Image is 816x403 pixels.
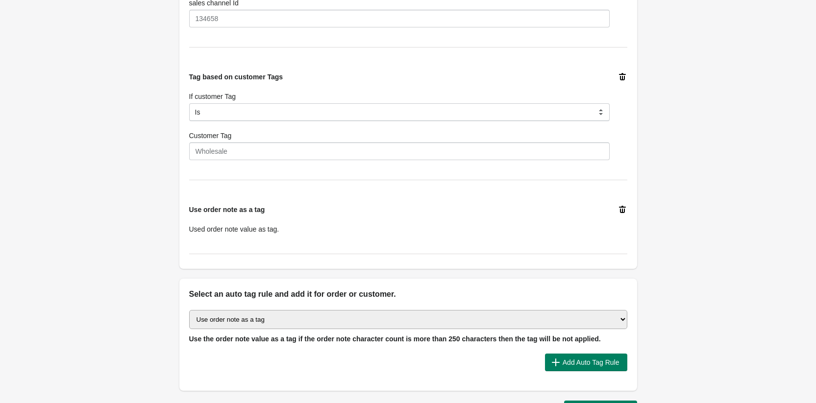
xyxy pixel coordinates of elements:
[563,358,619,366] span: Add Auto Tag Rule
[189,142,610,160] input: Wholesale
[189,92,236,101] label: If customer Tag
[189,131,232,141] label: Customer Tag
[189,335,601,343] span: Use the order note value as a tag if the order note character count is more than 250 characters t...
[189,73,283,81] span: Tag based on customer Tags
[189,10,610,27] input: 134658
[189,206,265,213] span: Use order note as a tag
[189,225,279,233] span: Used order note value as tag.
[189,288,627,300] h2: Select an auto tag rule and add it for order or customer.
[545,354,627,371] button: Add Auto Tag Rule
